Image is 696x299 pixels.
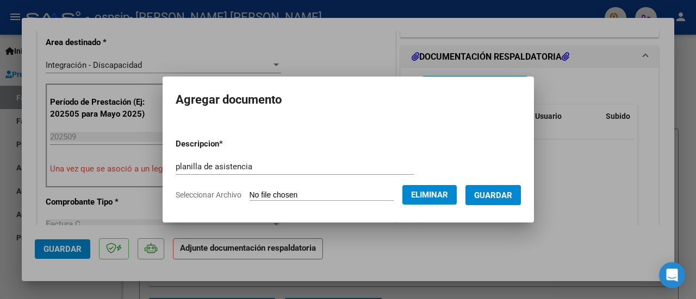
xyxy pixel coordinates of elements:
[402,185,457,205] button: Eliminar
[176,138,279,150] p: Descripcion
[474,190,512,200] span: Guardar
[411,190,448,200] span: Eliminar
[659,262,685,288] div: Open Intercom Messenger
[176,90,521,110] h2: Agregar documento
[465,185,521,205] button: Guardar
[176,190,241,199] span: Seleccionar Archivo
